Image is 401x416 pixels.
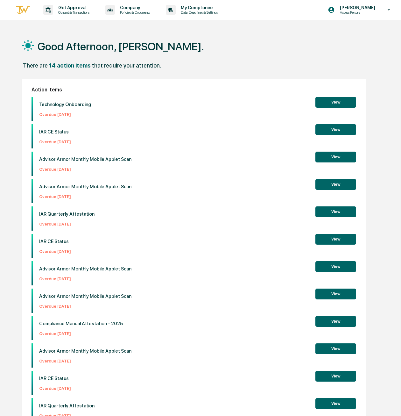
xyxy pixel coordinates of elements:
p: Data, Deadlines & Settings [176,10,221,15]
button: View [315,316,356,327]
p: Overdue: [DATE] [39,304,131,309]
p: Policies & Documents [115,10,153,15]
a: View [315,373,356,379]
button: View [315,234,356,245]
button: View [315,206,356,217]
div: 14 action items [49,62,91,69]
p: Advisor Armor Monthly Mobile Applet Scan [39,348,131,354]
h2: Action Items [32,87,356,93]
p: Advisor Armor Monthly Mobile Applet Scan [39,156,131,162]
p: Compliance Manual Attestation - 2025 [39,321,123,326]
p: Overdue: [DATE] [39,194,131,199]
div: that require your attention. [92,62,161,69]
p: Overdue: [DATE] [39,276,131,281]
button: View [315,371,356,382]
p: Overdue: [DATE] [39,167,131,172]
p: Overdue: [DATE] [39,249,71,254]
button: View [315,289,356,299]
p: Overdue: [DATE] [39,386,71,391]
a: View [315,345,356,351]
a: View [315,400,356,406]
a: View [315,99,356,105]
a: View [315,236,356,242]
img: logo [15,5,31,15]
p: IAR CE Status [39,129,71,135]
a: View [315,208,356,214]
a: View [315,290,356,297]
p: Overdue: [DATE] [39,140,71,144]
a: View [315,263,356,269]
button: View [315,179,356,190]
button: View [315,124,356,135]
a: View [315,126,356,132]
p: Advisor Armor Monthly Mobile Applet Scan [39,266,131,272]
p: Overdue: [DATE] [39,112,91,117]
p: Overdue: [DATE] [39,222,95,226]
a: View [315,154,356,160]
p: IAR Quarterly Attestation [39,403,95,409]
p: IAR CE Status [39,239,71,244]
h1: Good Afternoon, [PERSON_NAME]. [38,40,204,53]
p: IAR Quarterly Attestation [39,211,95,217]
p: Overdue: [DATE] [39,359,131,363]
p: IAR CE Status [39,376,71,381]
p: Advisor Armor Monthly Mobile Applet Scan [39,184,131,190]
p: My Compliance [176,5,221,10]
a: View [315,318,356,324]
p: Overdue: [DATE] [39,331,123,336]
div: There are [23,62,48,69]
p: Company [115,5,153,10]
p: [PERSON_NAME] [335,5,378,10]
p: Get Approval [53,5,93,10]
button: View [315,343,356,354]
p: Advisor Armor Monthly Mobile Applet Scan [39,293,131,299]
p: Technology Onboarding [39,102,91,107]
button: View [315,97,356,108]
button: View [315,261,356,272]
button: View [315,152,356,162]
p: Content & Transactions [53,10,93,15]
button: View [315,398,356,409]
p: Access Persons [335,10,378,15]
a: View [315,181,356,187]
